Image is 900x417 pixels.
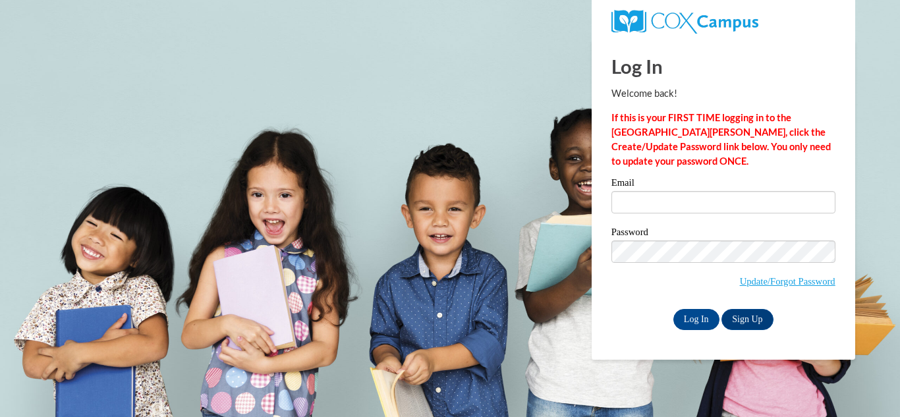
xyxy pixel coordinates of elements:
[721,309,773,330] a: Sign Up
[611,53,835,80] h1: Log In
[611,178,835,191] label: Email
[740,276,835,287] a: Update/Forgot Password
[611,15,758,26] a: COX Campus
[611,86,835,101] p: Welcome back!
[611,112,831,167] strong: If this is your FIRST TIME logging in to the [GEOGRAPHIC_DATA][PERSON_NAME], click the Create/Upd...
[611,227,835,240] label: Password
[673,309,719,330] input: Log In
[611,10,758,34] img: COX Campus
